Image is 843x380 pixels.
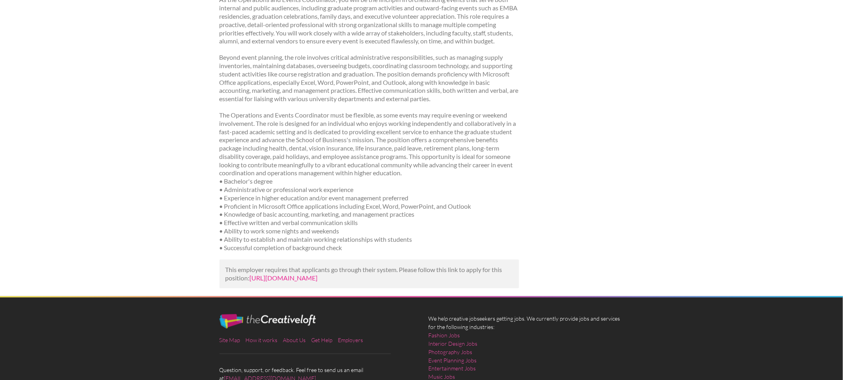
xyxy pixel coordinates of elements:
a: Photography Jobs [429,348,472,356]
a: [URL][DOMAIN_NAME] [250,274,318,282]
a: About Us [283,337,306,343]
a: Event Planning Jobs [429,356,477,364]
p: The Operations and Events Coordinator must be flexible, as some events may require evening or wee... [220,111,520,252]
a: How it works [246,337,278,343]
a: Get Help [312,337,333,343]
p: This employer requires that applicants go through their system. Please follow this link to apply ... [225,266,514,282]
a: Fashion Jobs [429,331,460,339]
p: Beyond event planning, the role involves critical administrative responsibilities, such as managi... [220,53,520,103]
a: Employers [338,337,363,343]
a: Site Map [220,337,240,343]
a: Entertainment Jobs [429,364,476,373]
img: The Creative Loft [220,314,316,329]
a: Interior Design Jobs [429,339,478,348]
